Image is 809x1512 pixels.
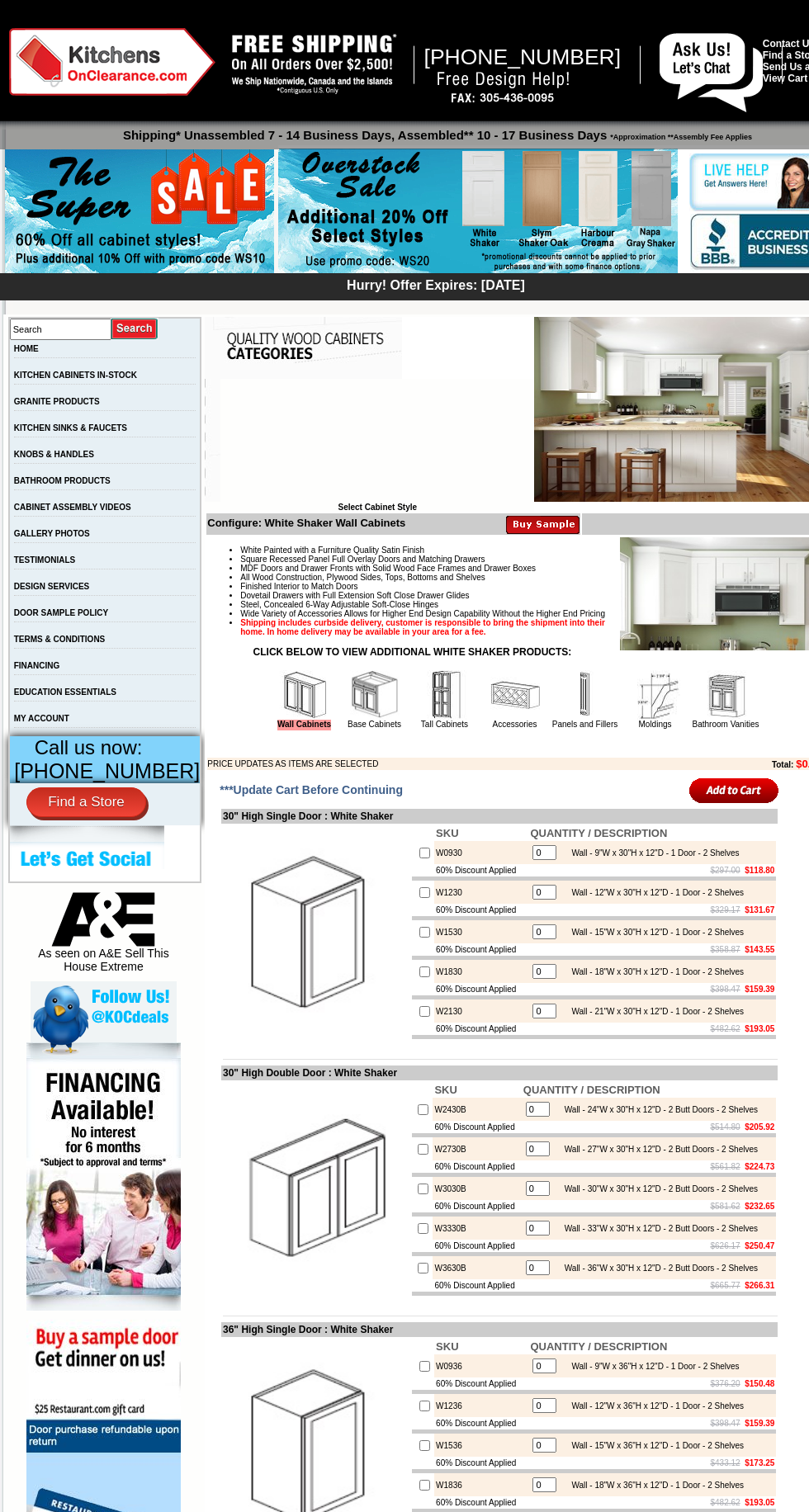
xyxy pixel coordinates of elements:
[14,555,75,565] a: TESTIMONIALS
[434,920,528,943] td: W1530
[35,736,143,758] span: Call us now:
[745,945,774,954] b: $143.55
[711,1379,740,1388] s: $376.20
[556,1145,758,1154] div: Wall - 27"W x 30"H x 12"D - 2 Butt Doors - 2 Shelves
[434,1394,528,1417] td: W1236
[221,1065,778,1080] td: 30" High Double Door : White Shaker
[433,1200,521,1212] td: 60% Discount Applied
[220,379,534,503] iframe: Browser incompatible
[14,529,90,538] a: GALLERY PHOTOS
[701,670,750,720] img: Bathroom Vanities
[556,1105,758,1114] div: Wall - 24"W x 30"H x 12"D - 2 Butt Doors - 2 Shelves
[563,1362,739,1371] div: Wall - 9"W x 36"H x 12"D - 1 Door - 2 Shelves
[563,928,744,937] div: Wall - 15"W x 30"H x 12"D - 1 Door - 2 Shelves
[436,1340,458,1353] b: SKU
[631,670,680,720] img: Moldings
[711,1024,740,1033] s: $482.62
[530,1340,667,1353] b: QUANTITY / DESCRIPTION
[9,28,215,96] img: Kitchens on Clearance Logo
[420,670,470,720] img: Tall Cabinets
[523,1084,660,1096] b: QUANTITY / DESCRIPTION
[745,1498,774,1507] b: $193.05
[434,1023,528,1035] td: 60% Discount Applied
[745,866,774,875] b: $118.80
[552,720,617,729] a: Panels and Fillers
[556,1224,758,1233] div: Wall - 33"W x 30"H x 12"D - 2 Butt Doors - 2 Shelves
[490,670,540,720] img: Accessories
[207,758,681,770] td: PRICE UPDATES AS ITEMS ARE SELECTED
[221,809,778,824] td: 30" High Single Door : White Shaker
[14,687,116,697] a: EDUCATION ESSENTIALS
[434,841,528,864] td: W0930
[223,839,409,1025] img: 30'' High Single Door
[745,1024,774,1033] b: $193.05
[434,904,528,916] td: 60% Discount Applied
[280,670,329,720] img: Wall Cabinets
[711,1241,740,1250] s: $626.17
[434,1473,528,1496] td: W1836
[433,1137,521,1160] td: W2730B
[434,1457,528,1469] td: 60% Discount Applied
[14,476,111,485] a: BATHROOM PRODUCTS
[745,1241,774,1250] b: $250.47
[31,892,177,981] div: As seen on A&E Sell This House Extreme
[563,888,744,897] div: Wall - 12"W x 30"H x 12"D - 1 Door - 2 Shelves
[563,1481,744,1490] div: Wall - 18"W x 36"H x 12"D - 1 Door - 2 Shelves
[14,661,60,670] a: FINANCING
[14,635,106,644] a: TERMS & CONDITIONS
[434,1354,528,1377] td: W0936
[711,1202,740,1211] s: $581.62
[493,720,537,729] a: Accessories
[434,864,528,876] td: 60% Discount Applied
[711,1458,740,1467] s: $433.12
[607,129,752,141] span: *Approximation **Assembly Fee Applies
[563,1007,744,1016] div: Wall - 21"W x 30"H x 12"D - 1 Door - 2 Shelves
[433,1279,521,1292] td: 60% Discount Applied
[14,608,108,617] a: DOOR SAMPLE POLICY
[434,999,528,1023] td: W2130
[14,582,90,591] a: DESIGN SERVICES
[338,503,417,512] b: Select Cabinet Style
[711,945,740,954] s: $358.87
[711,1162,740,1171] s: $561.82
[556,1264,758,1273] div: Wall - 36"W x 30"H x 12"D - 2 Butt Doors - 2 Shelves
[220,783,403,796] span: ***Update Cart Before Continuing
[26,787,146,817] a: Find a Store
[745,1419,774,1428] b: $159.39
[14,759,200,782] span: [PHONE_NUMBER]
[556,1184,758,1193] div: Wall - 30"W x 30"H x 12"D - 2 Butt Doors - 2 Shelves
[433,1098,521,1121] td: W2430B
[745,1281,774,1290] b: $266.31
[689,777,779,804] input: Add to Cart
[14,423,127,432] a: KITCHEN SINKS & FAUCETS
[14,371,137,380] a: KITCHEN CABINETS IN-STOCK
[563,967,744,976] div: Wall - 18"W x 30"H x 12"D - 1 Door - 2 Shelves
[561,670,610,720] img: Panels and Fillers
[563,848,739,858] div: Wall - 9"W x 30"H x 12"D - 1 Door - 2 Shelves
[745,905,774,914] b: $131.67
[745,1122,774,1132] b: $205.92
[745,1458,774,1467] b: $173.25
[433,1256,521,1279] td: W3630B
[711,1419,740,1428] s: $398.47
[563,1401,744,1410] div: Wall - 12"W x 36"H x 12"D - 1 Door - 2 Shelves
[433,1160,521,1173] td: 60% Discount Applied
[434,983,528,995] td: 60% Discount Applied
[711,905,740,914] s: $329.17
[745,1379,774,1388] b: $150.48
[434,881,528,904] td: W1230
[434,1434,528,1457] td: W1536
[433,1217,521,1240] td: W3330B
[711,1498,740,1507] s: $482.62
[763,73,807,84] a: View Cart
[14,450,94,459] a: KNOBS & HANDLES
[14,397,100,406] a: GRANITE PRODUCTS
[221,1322,778,1337] td: 36" High Single Door : White Shaker
[424,45,622,69] span: [PHONE_NUMBER]
[434,1084,457,1096] b: SKU
[745,985,774,994] b: $159.39
[434,943,528,956] td: 60% Discount Applied
[207,517,405,529] b: Configure: White Shaker Wall Cabinets
[711,985,740,994] s: $398.47
[277,720,331,730] a: Wall Cabinets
